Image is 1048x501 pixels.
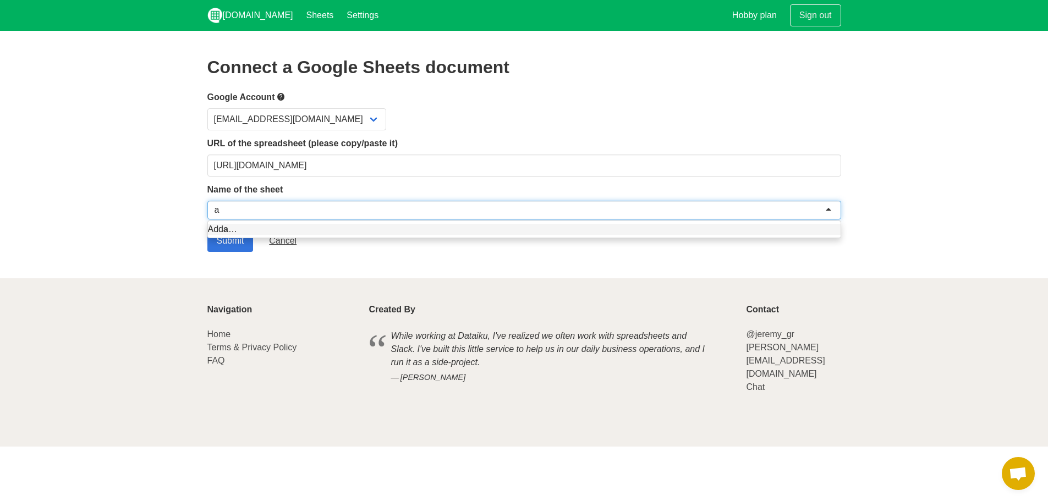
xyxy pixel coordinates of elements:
blockquote: While working at Dataiku, I've realized we often work with spreadsheets and Slack. I've built thi... [369,328,733,386]
div: Open chat [1002,457,1035,490]
div: Add … [208,224,841,235]
a: Chat [746,382,765,392]
cite: [PERSON_NAME] [391,372,711,384]
input: Submit [207,230,254,252]
strong: a [223,224,228,234]
a: Sign out [790,4,841,26]
a: [PERSON_NAME][EMAIL_ADDRESS][DOMAIN_NAME] [746,343,825,378]
a: FAQ [207,356,225,365]
p: Contact [746,305,841,315]
a: Terms & Privacy Policy [207,343,297,352]
p: Navigation [207,305,356,315]
img: logo_v2_white.png [207,8,223,23]
input: Should start with https://docs.google.com/spreadsheets/d/ [207,155,841,177]
label: URL of the spreadsheet (please copy/paste it) [207,137,841,150]
label: Google Account [207,90,841,104]
p: Created By [369,305,733,315]
a: @jeremy_gr [746,329,794,339]
a: Cancel [260,230,306,252]
h2: Connect a Google Sheets document [207,57,841,77]
a: Home [207,329,231,339]
label: Name of the sheet [207,183,841,196]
